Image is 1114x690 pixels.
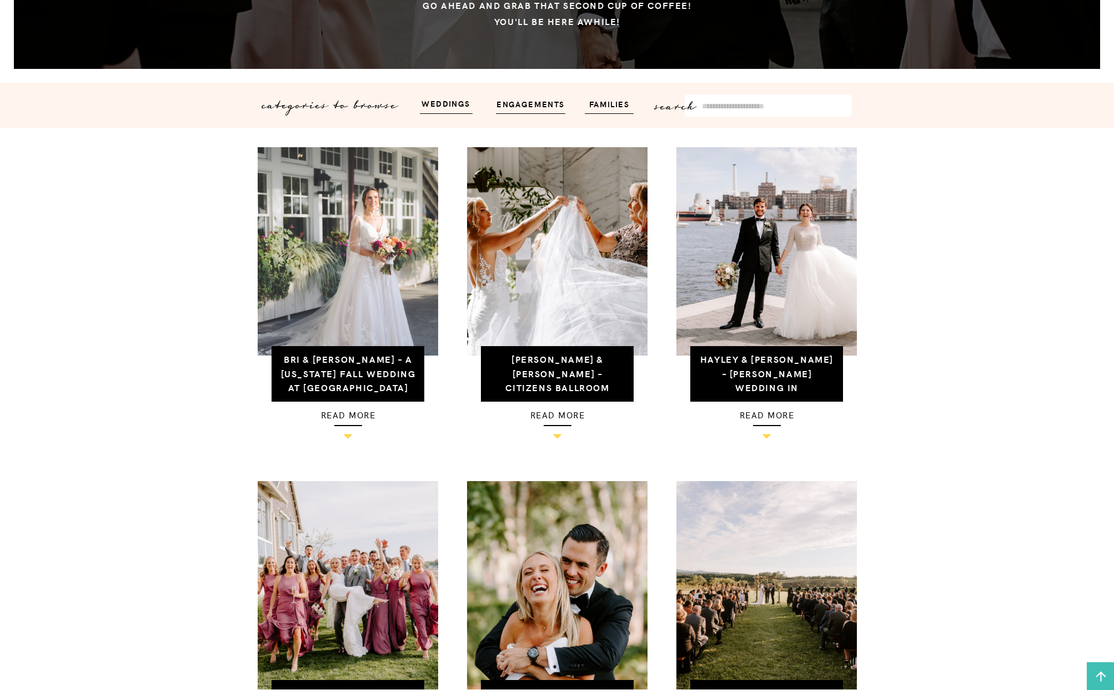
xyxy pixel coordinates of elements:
[490,353,625,422] a: [PERSON_NAME] & [PERSON_NAME] – Citizens Ballroom Wedding [PERSON_NAME] MD
[655,96,708,109] p: search
[281,353,416,393] a: Bri & [PERSON_NAME] – A [US_STATE] Fall Wedding at [GEOGRAPHIC_DATA]
[700,353,834,422] a: Hayley & [PERSON_NAME] – [PERSON_NAME] Wedding in [GEOGRAPHIC_DATA], [GEOGRAPHIC_DATA]
[272,407,424,422] a: read more
[691,407,843,422] a: read more
[413,97,479,109] a: weddings
[493,97,569,110] a: engagements
[481,407,634,422] a: read more
[263,94,405,108] p: categories to browse
[582,97,636,110] a: families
